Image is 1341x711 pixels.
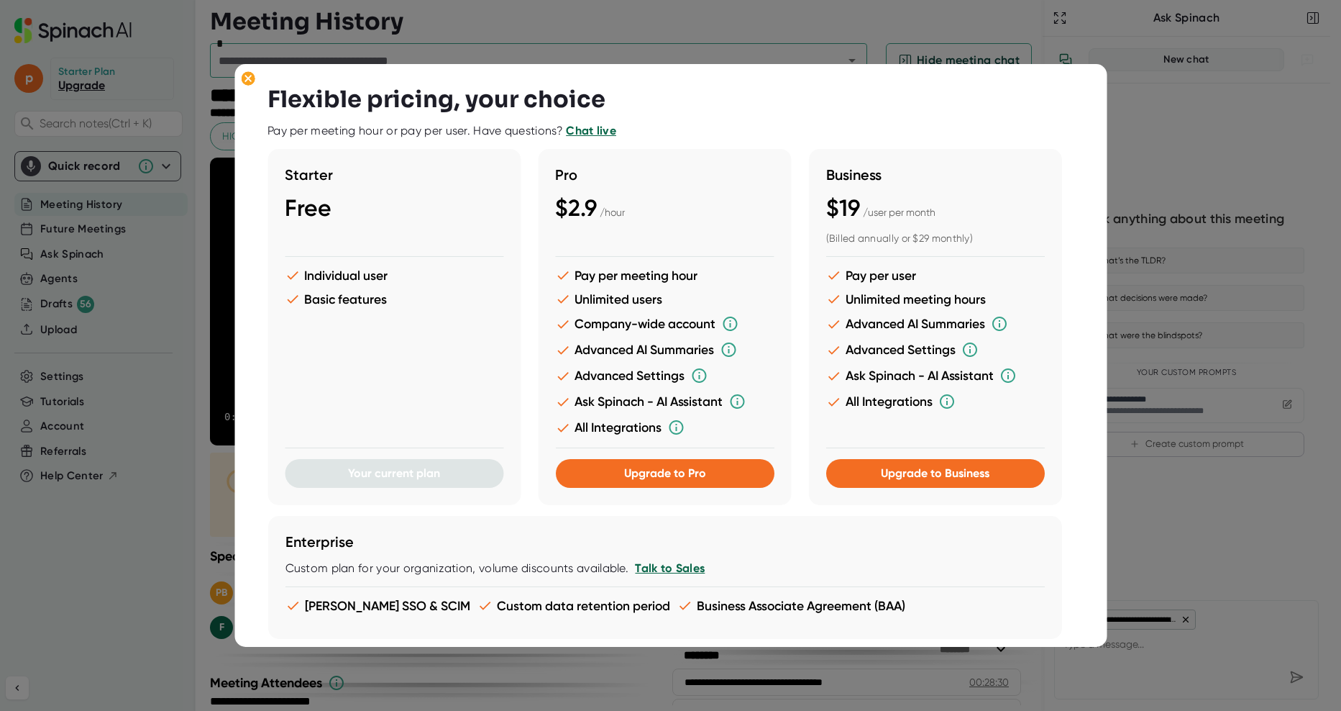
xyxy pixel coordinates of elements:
li: Business Associate Agreement (BAA) [677,598,905,613]
span: / hour [600,207,625,218]
li: Individual user [285,268,503,283]
li: Basic features [285,291,503,307]
li: [PERSON_NAME] SSO & SCIM [285,598,470,613]
span: Your current plan [348,466,440,480]
h3: Flexible pricing, your choice [267,86,605,113]
span: Upgrade to Pro [623,466,705,480]
li: Unlimited users [555,291,774,307]
button: Upgrade to Pro [555,459,774,488]
h3: Starter [285,166,503,184]
div: (Billed annually or $29 monthly) [825,232,1044,245]
a: Talk to Sales [635,561,705,575]
a: Chat live [566,124,616,137]
li: Pay per user [825,268,1044,283]
li: Custom data retention period [477,598,669,613]
span: $2.9 [555,194,597,222]
h3: Pro [555,166,774,184]
h3: Enterprise [285,533,1044,551]
span: Free [285,194,331,222]
li: Advanced AI Summaries [825,315,1044,332]
li: Company-wide account [555,315,774,332]
li: Unlimited meeting hours [825,291,1044,307]
h3: Business [825,166,1044,184]
span: Upgrade to Business [881,466,989,480]
li: All Integrations [555,419,774,436]
button: Your current plan [285,459,503,488]
li: Advanced Settings [825,341,1044,358]
li: Ask Spinach - AI Assistant [825,367,1044,384]
div: Pay per meeting hour or pay per user. Have questions? [267,124,616,138]
span: $19 [825,194,859,222]
span: / user per month [862,207,935,218]
div: Custom plan for your organization, volume discounts available. [285,561,1044,576]
li: Advanced AI Summaries [555,341,774,358]
li: Advanced Settings [555,367,774,384]
li: Ask Spinach - AI Assistant [555,393,774,410]
li: Pay per meeting hour [555,268,774,283]
li: All Integrations [825,393,1044,410]
button: Upgrade to Business [825,459,1044,488]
